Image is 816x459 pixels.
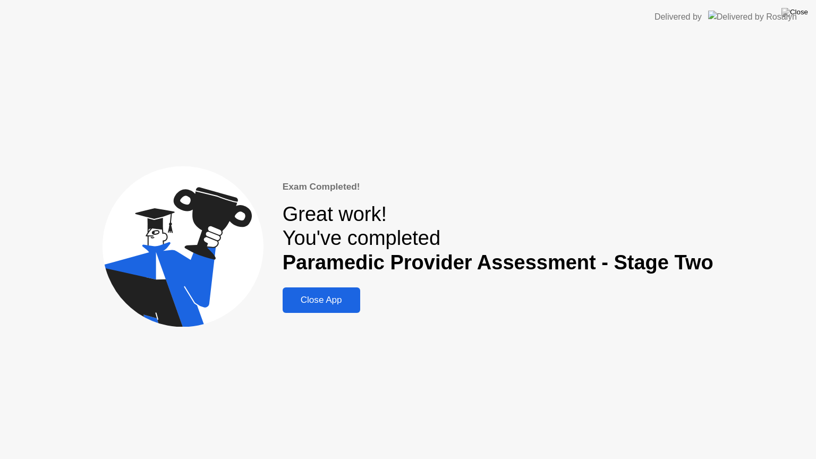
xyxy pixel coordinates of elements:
b: Paramedic Provider Assessment - Stage Two [283,251,713,274]
img: Delivered by Rosalyn [708,11,797,23]
div: Delivered by [654,11,702,23]
div: Exam Completed! [283,180,713,194]
img: Close [781,8,808,16]
button: Close App [283,287,360,313]
div: Great work! You've completed [283,202,713,275]
div: Close App [286,295,357,305]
